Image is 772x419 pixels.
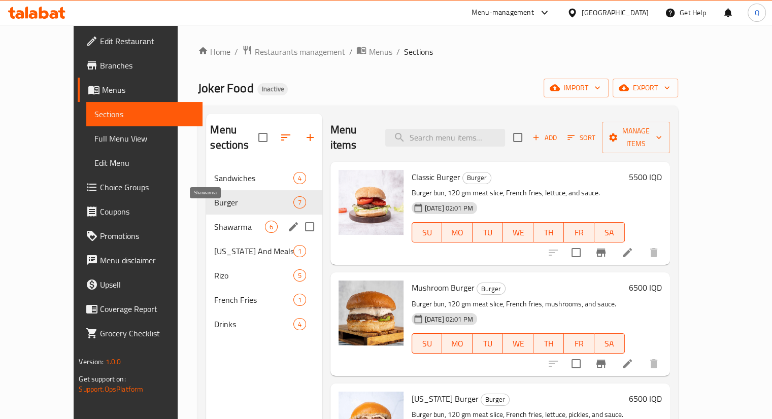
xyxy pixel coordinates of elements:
[234,46,238,58] li: /
[412,298,625,310] p: Burger bun, 120 gm meat slice, French fries, mushrooms, and sauce.
[198,46,230,58] a: Home
[293,294,306,306] div: items
[252,127,274,148] span: Select all sections
[100,35,194,47] span: Edit Restaurant
[503,333,533,354] button: WE
[621,247,633,259] a: Edit menu item
[568,336,590,351] span: FR
[481,394,510,406] div: Burger
[257,83,288,95] div: Inactive
[206,312,322,336] div: Drinks4
[564,333,594,354] button: FR
[462,172,491,184] div: Burger
[298,125,322,150] button: Add section
[294,247,306,256] span: 1
[274,125,298,150] span: Sort sections
[94,157,194,169] span: Edit Menu
[412,222,443,242] button: SU
[100,303,194,315] span: Coverage Report
[538,336,560,351] span: TH
[206,190,322,215] div: Burger7
[598,336,621,351] span: SA
[206,263,322,288] div: Rizo5
[528,130,561,146] span: Add item
[503,222,533,242] button: WE
[214,245,293,257] div: Kentucky And Meals
[265,221,278,233] div: items
[94,132,194,145] span: Full Menu View
[206,288,322,312] div: French Fries1
[446,225,468,240] span: MO
[404,46,432,58] span: Sections
[621,358,633,370] a: Edit menu item
[602,122,670,153] button: Manage items
[86,151,203,175] a: Edit Menu
[78,224,203,248] a: Promotions
[473,333,503,354] button: TU
[294,295,306,305] span: 1
[565,130,598,146] button: Sort
[293,318,306,330] div: items
[100,181,194,193] span: Choice Groups
[477,283,505,295] span: Burger
[552,82,600,94] span: import
[286,219,301,234] button: edit
[254,46,345,58] span: Restaurants management
[594,333,625,354] button: SA
[589,240,613,265] button: Branch-specific-item
[568,225,590,240] span: FR
[477,283,506,295] div: Burger
[294,271,306,281] span: 5
[565,353,587,374] span: Select to update
[214,172,293,184] div: Sandwiches
[582,7,649,18] div: [GEOGRAPHIC_DATA]
[396,46,399,58] li: /
[78,199,203,224] a: Coupons
[206,215,322,239] div: Shawarma6edit
[477,225,499,240] span: TU
[349,46,352,58] li: /
[214,269,293,282] div: Rizo
[642,240,666,265] button: delete
[210,122,258,153] h2: Menu sections
[198,77,253,99] span: Joker Food
[385,129,505,147] input: search
[421,315,477,324] span: [DATE] 02:01 PM
[78,297,203,321] a: Coverage Report
[78,175,203,199] a: Choice Groups
[533,333,564,354] button: TH
[463,172,491,184] span: Burger
[214,221,264,233] span: Shawarma
[294,198,306,207] span: 7
[610,125,662,150] span: Manage items
[293,172,306,184] div: items
[544,79,609,97] button: import
[100,327,194,339] span: Grocery Checklist
[100,278,194,291] span: Upsell
[412,280,475,295] span: Mushroom Burger
[565,242,587,263] span: Select to update
[507,127,528,148] span: Select section
[754,7,759,18] span: Q
[416,336,439,351] span: SU
[100,230,194,242] span: Promotions
[412,333,443,354] button: SU
[538,225,560,240] span: TH
[339,281,404,345] img: Mushroom Burger
[642,352,666,376] button: delete
[214,318,293,330] div: Drinks
[442,222,473,242] button: MO
[421,203,477,213] span: [DATE] 02:01 PM
[86,102,203,126] a: Sections
[481,394,509,405] span: Burger
[102,84,194,96] span: Menus
[86,126,203,151] a: Full Menu View
[214,196,293,208] span: Burger
[100,205,194,218] span: Coupons
[598,225,621,240] span: SA
[78,248,203,272] a: Menu disclaimer
[206,166,322,190] div: Sandwiches4
[412,391,479,406] span: [US_STATE] Burger
[473,222,503,242] button: TU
